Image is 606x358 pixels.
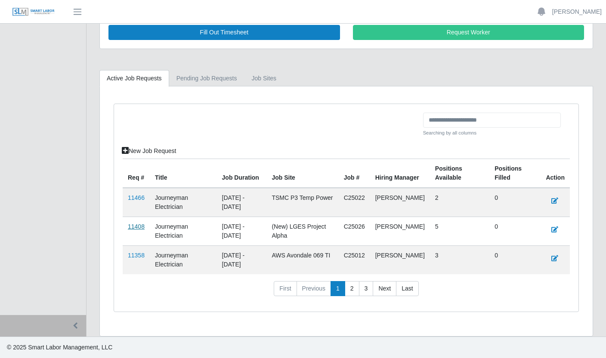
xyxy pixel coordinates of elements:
a: Active Job Requests [99,70,169,87]
td: Journeyman Electrician [150,188,217,217]
th: Job # [339,159,370,188]
a: 11358 [128,252,145,259]
td: 0 [489,245,541,274]
td: [DATE] - [DATE] [217,245,267,274]
img: SLM Logo [12,7,55,17]
td: Journeyman Electrician [150,217,217,245]
a: 2 [345,281,359,297]
td: [PERSON_NAME] [370,245,430,274]
a: Last [396,281,418,297]
td: [DATE] - [DATE] [217,217,267,245]
td: Journeyman Electrician [150,245,217,274]
a: 1 [331,281,345,297]
a: New Job Request [116,144,182,159]
a: Pending Job Requests [169,70,244,87]
th: Title [150,159,217,188]
span: © 2025 Smart Labor Management, LLC [7,344,112,351]
th: Req # [123,159,150,188]
td: [DATE] - [DATE] [217,188,267,217]
td: [PERSON_NAME] [370,217,430,245]
th: Action [541,159,570,188]
td: TSMC P3 Temp Power [266,188,338,217]
a: Next [373,281,396,297]
td: C25022 [339,188,370,217]
a: 11408 [128,223,145,230]
th: Hiring Manager [370,159,430,188]
th: job site [266,159,338,188]
td: 2 [430,188,489,217]
td: 5 [430,217,489,245]
a: Fill Out Timesheet [108,25,340,40]
td: 0 [489,188,541,217]
a: job sites [244,70,284,87]
td: 0 [489,217,541,245]
td: AWS Avondale 069 TI [266,245,338,274]
td: 3 [430,245,489,274]
td: (New) LGES Project Alpha [266,217,338,245]
small: Searching by all columns [423,129,561,137]
a: Request Worker [353,25,584,40]
td: [PERSON_NAME] [370,188,430,217]
td: C25012 [339,245,370,274]
th: Positions Available [430,159,489,188]
nav: pagination [123,281,570,303]
a: 3 [359,281,374,297]
td: C25026 [339,217,370,245]
th: Job Duration [217,159,267,188]
a: [PERSON_NAME] [552,7,602,16]
a: 11466 [128,194,145,201]
th: Positions Filled [489,159,541,188]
